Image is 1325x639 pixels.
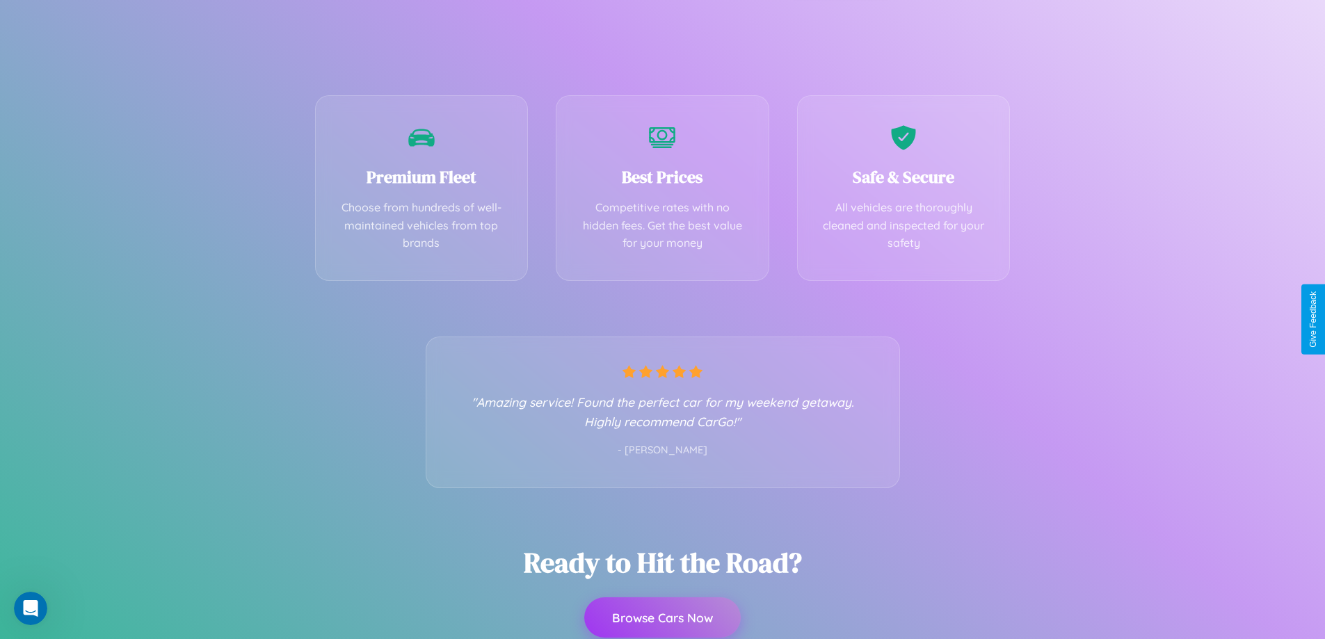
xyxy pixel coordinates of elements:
[1308,291,1318,348] div: Give Feedback
[454,442,872,460] p: - [PERSON_NAME]
[819,199,989,252] p: All vehicles are thoroughly cleaned and inspected for your safety
[577,199,748,252] p: Competitive rates with no hidden fees. Get the best value for your money
[337,199,507,252] p: Choose from hundreds of well-maintained vehicles from top brands
[584,597,741,638] button: Browse Cars Now
[524,544,802,581] h2: Ready to Hit the Road?
[454,392,872,431] p: "Amazing service! Found the perfect car for my weekend getaway. Highly recommend CarGo!"
[577,165,748,188] h3: Best Prices
[819,165,989,188] h3: Safe & Secure
[337,165,507,188] h3: Premium Fleet
[14,592,47,625] iframe: Intercom live chat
